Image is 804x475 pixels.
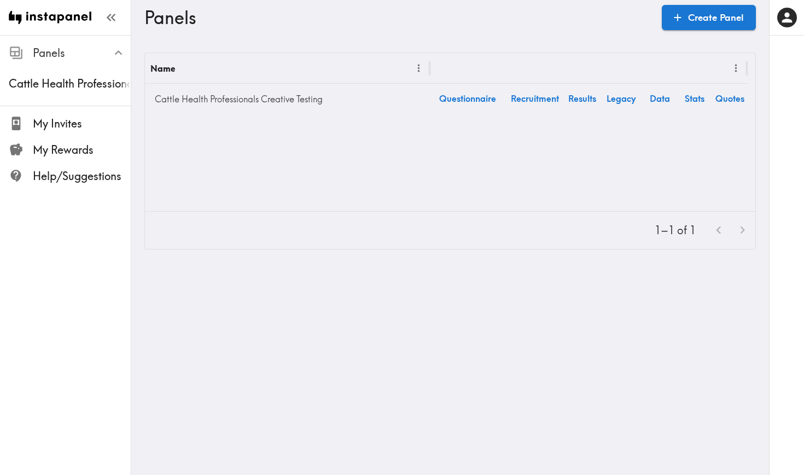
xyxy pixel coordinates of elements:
a: Quotes [712,84,747,112]
span: Panels [33,45,131,61]
a: Create Panel [662,5,756,30]
button: Menu [727,60,744,77]
p: 1–1 of 1 [655,223,696,238]
a: Results [564,84,599,112]
span: My Rewards [33,142,131,158]
a: Recruitment [505,84,564,112]
span: My Invites [33,116,131,131]
a: Cattle Health Professionals Creative Testing [150,88,424,110]
a: Questionnaire [430,84,505,112]
a: Data [642,84,677,112]
a: Stats [677,84,712,112]
button: Menu [410,60,427,77]
a: Legacy [599,84,642,112]
span: Help/Suggestions [33,169,131,184]
button: Sort [176,60,193,77]
button: Sort [436,60,453,77]
div: Name [150,63,175,74]
h3: Panels [144,7,653,28]
span: Cattle Health Professionals Creative Testing [9,76,131,91]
